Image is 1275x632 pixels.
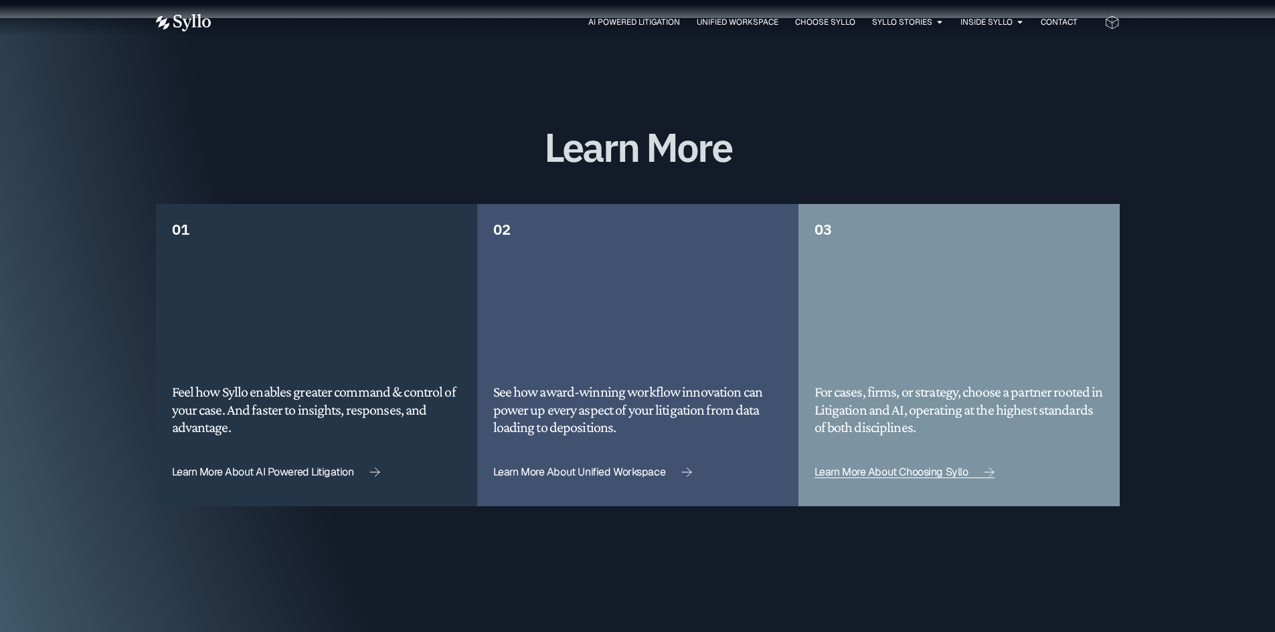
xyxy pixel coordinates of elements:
span: 01 [172,219,189,239]
h5: See how award-winning workflow innovation can power up every aspect of your litigation from data ... [493,383,782,436]
img: Vector [156,14,211,31]
a: Unified Workspace [697,16,778,28]
a: Contact [1041,16,1078,28]
span: Learn More About Choosing Syllo [815,467,968,478]
span: Learn More About Unified Workspace [493,467,666,478]
span: 03 [815,219,832,239]
a: Choose Syllo [795,16,855,28]
a: AI Powered Litigation [588,16,680,28]
a: Learn More About Unified Workspace [493,467,693,478]
nav: Menu [238,16,1078,29]
h1: Learn More [156,125,1120,169]
span: Learn More About AI Powered Litigation [172,467,354,478]
a: Syllo Stories [872,16,932,28]
a: Inside Syllo [960,16,1013,28]
h5: For cases, firms, or strategy, choose a partner rooted in Litigation and AI, operating at the hig... [815,383,1104,436]
a: Learn More About Choosing Syllo [815,467,995,478]
span: 02 [493,219,511,239]
h5: Feel how Syllo enables greater command & control of your case. And faster to insights, responses,... [172,383,461,436]
a: Learn More About AI Powered Litigation [172,467,381,478]
div: Menu Toggle [238,16,1078,29]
